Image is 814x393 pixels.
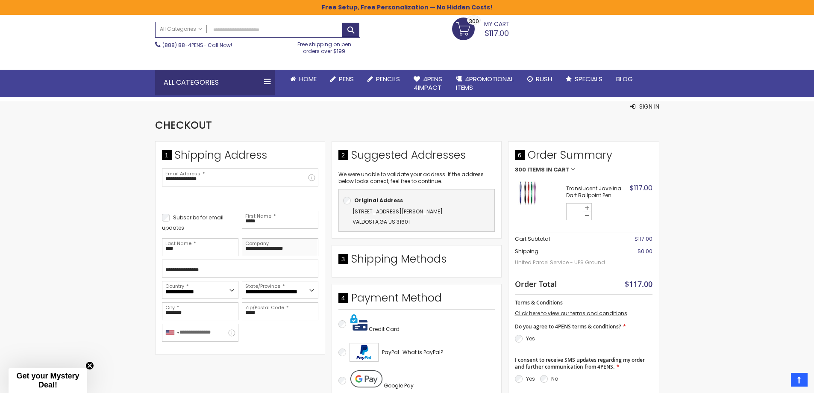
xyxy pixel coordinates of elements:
[551,375,558,382] label: No
[515,299,563,306] span: Terms & Conditions
[515,248,538,255] span: Shipping
[616,74,633,83] span: Blog
[350,314,367,331] img: Pay with credit card
[16,372,79,389] span: Get your Mystery Deal!
[515,310,627,317] a: Click here to view our terms and conditions
[353,218,379,225] span: VALDOSTA
[515,255,610,270] span: United Parcel Service - UPS Ground
[288,38,360,55] div: Free shipping on pen orders over $199
[527,167,570,173] span: Items in Cart
[559,70,609,89] a: Specials
[343,207,490,227] div: ,
[323,70,361,89] a: Pens
[162,324,182,341] div: United States: +1
[160,26,203,33] span: All Categories
[452,18,510,39] a: $117.00 300
[403,347,444,358] a: What is PayPal?
[388,218,395,225] span: US
[9,368,87,393] div: Get your Mystery Deal!Close teaser
[743,370,814,393] iframe: Google Customer Reviews
[515,167,526,173] span: 300
[397,218,410,225] span: 31601
[515,356,645,370] span: I consent to receive SMS updates regarding my order and further communication from 4PENS.
[379,218,387,225] span: GA
[536,74,552,83] span: Rush
[630,102,659,111] button: Sign In
[515,148,652,167] span: Order Summary
[635,235,652,242] span: $117.00
[625,279,652,289] span: $117.00
[162,214,223,231] span: Subscribe for email updates
[403,349,444,356] span: What is PayPal?
[515,278,557,289] strong: Order Total
[515,233,610,245] th: Cart Subtotal
[354,197,403,204] b: Original Address
[630,183,652,193] span: $117.00
[162,41,203,49] a: (888) 88-4PENS
[283,70,323,89] a: Home
[339,74,354,83] span: Pens
[384,382,414,389] span: Google Pay
[376,74,400,83] span: Pencils
[407,70,449,98] a: 4Pens4impact
[526,375,535,382] label: Yes
[526,335,535,342] label: Yes
[162,148,318,167] div: Shipping Address
[382,349,399,356] span: PayPal
[575,74,602,83] span: Specials
[456,74,514,92] span: 4PROMOTIONAL ITEMS
[162,41,232,49] span: - Call Now!
[156,22,207,36] a: All Categories
[449,70,520,98] a: 4PROMOTIONALITEMS
[515,181,538,205] img: Translucent Javelina Dart Ballpoint Pen-Assorted
[353,208,443,215] span: [STREET_ADDRESS][PERSON_NAME]
[369,325,400,333] span: Credit Card
[520,70,559,89] a: Rush
[485,28,509,38] span: $117.00
[155,118,212,132] span: Checkout
[361,70,407,89] a: Pencils
[338,171,495,185] p: We were unable to validate your address. If the address below looks correct, feel free to continue.
[350,343,379,362] img: Acceptance Mark
[338,291,495,310] div: Payment Method
[609,70,640,89] a: Blog
[299,74,317,83] span: Home
[639,102,659,111] span: Sign In
[338,148,495,167] div: Suggested Addresses
[85,361,94,370] button: Close teaser
[350,370,382,387] img: Pay with Google Pay
[566,185,628,199] strong: Translucent Javelina Dart Ballpoint Pen
[338,252,495,271] div: Shipping Methods
[638,248,652,255] span: $0.00
[469,17,479,25] span: 300
[414,74,442,92] span: 4Pens 4impact
[155,70,275,95] div: All Categories
[515,323,621,330] span: Do you agree to 4PENS terms & conditions?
